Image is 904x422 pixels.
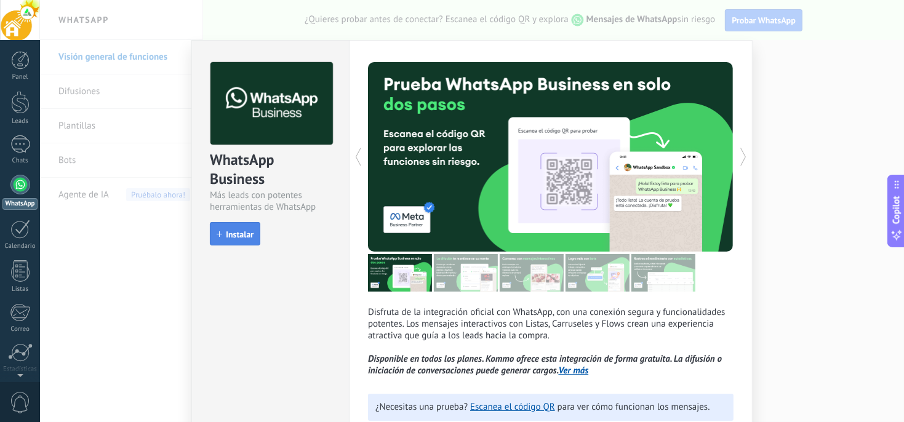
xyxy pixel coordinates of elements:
span: para ver cómo funcionan los mensajes. [558,401,710,413]
div: Calendario [2,242,38,250]
span: Copilot [890,196,903,225]
button: Instalar [210,222,260,245]
img: tour_image_62c9952fc9cf984da8d1d2aa2c453724.png [566,254,630,292]
span: ¿Necesitas una prueba? [375,401,468,413]
img: tour_image_cc27419dad425b0ae96c2716632553fa.png [434,254,498,292]
div: Correo [2,325,38,333]
img: tour_image_cc377002d0016b7ebaeb4dbe65cb2175.png [631,254,695,292]
img: logo_main.png [210,62,333,145]
div: Leads [2,117,38,125]
a: Ver más [559,365,589,376]
div: Chats [2,157,38,165]
img: tour_image_1009fe39f4f058b759f0df5a2b7f6f06.png [500,254,564,292]
span: Instalar [226,230,254,239]
div: Panel [2,73,38,81]
a: Escanea el código QR [470,401,555,413]
i: Disponible en todos los planes. Kommo ofrece esta integración de forma gratuita. La difusión o in... [368,353,722,376]
div: Más leads con potentes herramientas de WhatsApp [210,189,331,213]
div: WhatsApp [2,198,38,210]
p: Disfruta de la integración oficial con WhatsApp, con una conexión segura y funcionalidades potent... [368,306,734,376]
img: tour_image_7a4924cebc22ed9e3259523e50fe4fd6.png [368,254,432,292]
div: Listas [2,285,38,293]
div: WhatsApp Business [210,150,331,189]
